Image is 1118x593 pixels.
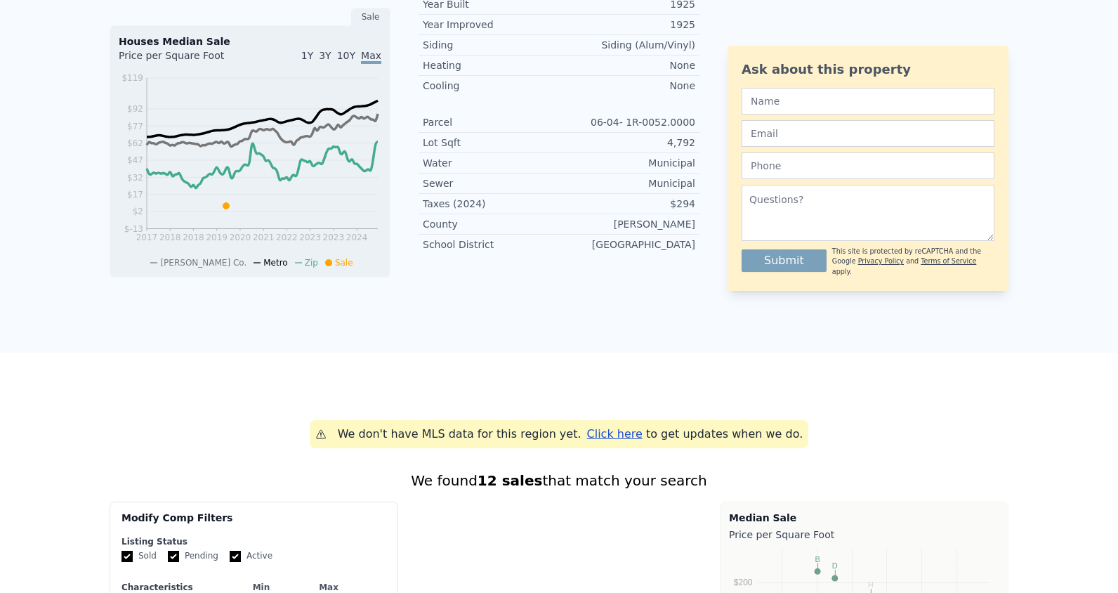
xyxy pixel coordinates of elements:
tspan: 2019 [206,233,228,242]
tspan: 2022 [276,233,298,242]
div: Characteristics [121,582,225,593]
div: Houses Median Sale [119,34,381,48]
tspan: $62 [127,138,143,148]
div: Water [423,156,559,170]
a: Terms of Service [921,257,976,265]
div: Min [230,582,292,593]
tspan: $17 [127,190,143,200]
div: Lot Sqft [423,136,559,150]
div: Heating [423,58,559,72]
span: [PERSON_NAME] Co. [160,258,246,268]
div: We don't have MLS data for this region yet. [338,426,581,443]
span: Max [361,50,381,64]
div: Price per Square Foot [729,525,999,545]
tspan: 2020 [230,233,251,242]
text: D [832,561,838,570]
span: Zip [305,258,318,268]
div: Cooling [423,79,559,93]
div: None [559,79,695,93]
label: Sold [121,550,157,562]
input: Sold [121,551,133,562]
tspan: 2018 [159,233,181,242]
div: Listing Status [121,536,386,547]
tspan: 2017 [136,233,158,242]
span: Sale [335,258,353,268]
tspan: $47 [127,155,143,165]
div: Taxes (2024) [423,197,559,211]
tspan: $-13 [124,224,143,234]
input: Name [742,88,994,115]
div: Price per Square Foot [119,48,250,71]
div: Sewer [423,176,559,190]
input: Pending [168,551,179,562]
label: Pending [168,550,218,562]
tspan: $92 [127,104,143,114]
text: $200 [734,578,753,587]
text: B [815,555,820,563]
div: $294 [559,197,695,211]
span: Metro [263,258,287,268]
div: This site is protected by reCAPTCHA and the Google and apply. [832,247,994,277]
a: Privacy Policy [858,257,904,265]
span: 10Y [337,50,355,61]
tspan: $77 [127,122,143,131]
div: Max [298,582,360,593]
div: [GEOGRAPHIC_DATA] [559,237,695,252]
label: Active [230,550,272,562]
div: County [423,217,559,231]
div: Sale [351,8,390,26]
span: 3Y [319,50,331,61]
div: 4,792 [559,136,695,150]
div: to get updates when we do. [587,426,803,443]
div: 06-04- 1R-0052.0000 [559,115,695,129]
span: Click here [587,427,643,441]
div: Siding [423,38,559,52]
div: [PERSON_NAME] [559,217,695,231]
tspan: $2 [133,207,143,216]
tspan: $32 [127,173,143,183]
div: We found that match your search [110,471,1008,490]
div: Municipal [559,156,695,170]
div: Modify Comp Filters [121,511,386,536]
button: Submit [742,249,827,272]
div: School District [423,237,559,252]
strong: 12 sales [478,472,543,489]
div: Ask about this property [742,60,994,79]
tspan: 2023 [299,233,321,242]
tspan: $119 [121,73,143,83]
div: Year Improved [423,18,559,32]
tspan: 2018 [183,233,204,242]
div: Median Sale [729,511,999,525]
text: H [868,580,874,589]
div: Parcel [423,115,559,129]
span: 1Y [301,50,313,61]
div: Municipal [559,176,695,190]
div: 1925 [559,18,695,32]
tspan: 2021 [253,233,275,242]
input: Active [230,551,241,562]
tspan: 2023 [323,233,345,242]
input: Phone [742,152,994,179]
div: Siding (Alum/Vinyl) [559,38,695,52]
input: Email [742,120,994,147]
tspan: 2024 [346,233,368,242]
div: None [559,58,695,72]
